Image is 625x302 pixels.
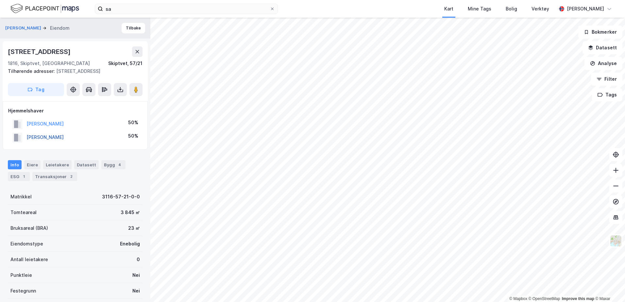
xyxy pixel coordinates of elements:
[128,132,138,140] div: 50%
[468,5,491,13] div: Mine Tags
[591,73,622,86] button: Filter
[32,172,77,181] div: Transaksjoner
[529,296,560,301] a: OpenStreetMap
[128,224,140,232] div: 23 ㎡
[10,256,48,263] div: Antall leietakere
[21,173,27,180] div: 1
[8,68,56,74] span: Tilhørende adresser:
[506,5,517,13] div: Bolig
[8,83,64,96] button: Tag
[68,173,75,180] div: 2
[121,209,140,216] div: 3 845 ㎡
[128,119,138,126] div: 50%
[137,256,140,263] div: 0
[509,296,527,301] a: Mapbox
[592,271,625,302] iframe: Chat Widget
[10,224,48,232] div: Bruksareal (BRA)
[122,23,145,33] button: Tilbake
[103,4,270,14] input: Søk på adresse, matrikkel, gårdeiere, leietakere eller personer
[43,160,72,169] div: Leietakere
[10,193,32,201] div: Matrikkel
[10,240,43,248] div: Eiendomstype
[8,46,72,57] div: [STREET_ADDRESS]
[578,25,622,39] button: Bokmerker
[102,193,140,201] div: 3116-57-21-0-0
[610,235,622,247] img: Z
[583,41,622,54] button: Datasett
[562,296,594,301] a: Improve this map
[10,3,79,14] img: logo.f888ab2527a4732fd821a326f86c7f29.svg
[10,287,36,295] div: Festegrunn
[10,209,37,216] div: Tomteareal
[444,5,453,13] div: Kart
[116,161,123,168] div: 4
[120,240,140,248] div: Enebolig
[132,287,140,295] div: Nei
[8,107,142,115] div: Hjemmelshaver
[8,172,30,181] div: ESG
[8,160,22,169] div: Info
[24,160,41,169] div: Eiere
[74,160,99,169] div: Datasett
[5,25,42,31] button: [PERSON_NAME]
[108,59,143,67] div: Skiptvet, 57/21
[8,67,137,75] div: [STREET_ADDRESS]
[132,271,140,279] div: Nei
[592,88,622,101] button: Tags
[8,59,90,67] div: 1816, Skiptvet, [GEOGRAPHIC_DATA]
[584,57,622,70] button: Analyse
[50,24,70,32] div: Eiendom
[10,271,32,279] div: Punktleie
[532,5,549,13] div: Verktøy
[567,5,604,13] div: [PERSON_NAME]
[101,160,126,169] div: Bygg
